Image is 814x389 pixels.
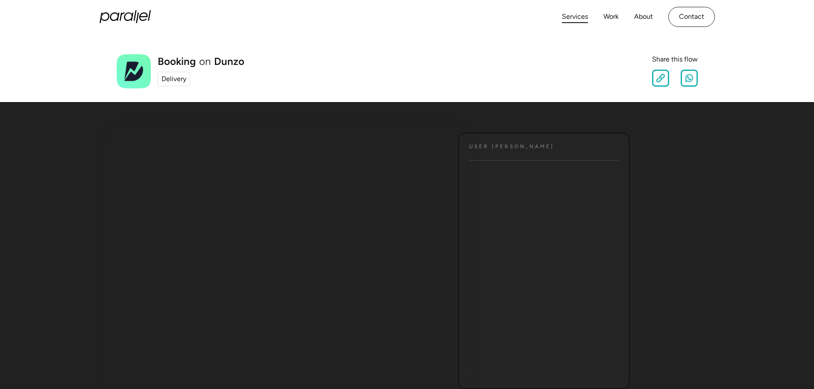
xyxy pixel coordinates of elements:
h1: Booking [158,56,196,67]
a: Dunzo [214,56,244,67]
a: Services [562,11,588,23]
h4: User [PERSON_NAME] [469,143,554,150]
div: Share this flow [652,54,698,64]
div: on [199,56,211,67]
a: About [634,11,653,23]
div: Delivery [162,74,186,84]
a: Contact [668,7,715,27]
a: Delivery [158,72,190,86]
a: home [100,10,151,23]
a: Work [603,11,619,23]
